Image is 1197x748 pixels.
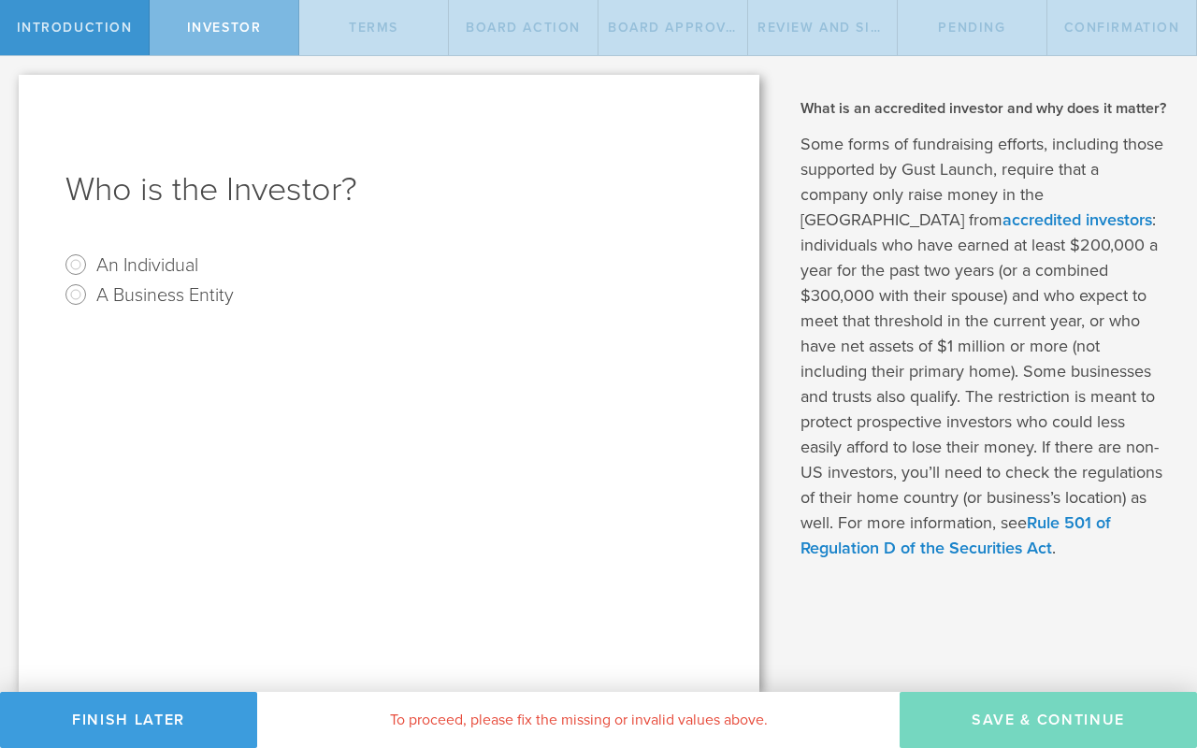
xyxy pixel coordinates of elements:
[466,20,581,36] span: Board Action
[900,692,1197,748] button: Save & Continue
[349,20,398,36] span: terms
[96,280,234,308] label: A Business Entity
[800,98,1169,119] h2: What is an accredited investor and why does it matter?
[1064,20,1180,36] span: Confirmation
[17,20,133,36] span: Introduction
[65,167,713,212] h1: Who is the Investor?
[938,20,1005,36] span: Pending
[800,512,1111,558] a: Rule 501 of Regulation D of the Securities Act
[96,251,198,278] label: An Individual
[757,20,892,36] span: Review and Sign
[257,692,900,748] div: To proceed, please fix the missing or invalid values above.
[800,132,1169,561] p: Some forms of fundraising efforts, including those supported by Gust Launch, require that a compa...
[1002,209,1152,230] a: accredited investors
[608,20,743,36] span: Board Approval
[187,20,262,36] span: Investor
